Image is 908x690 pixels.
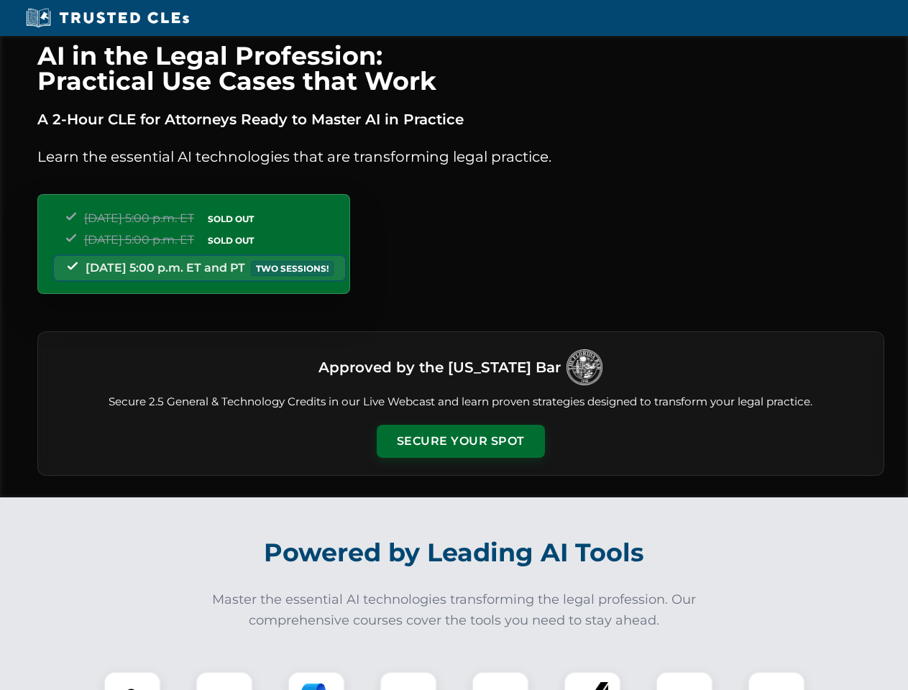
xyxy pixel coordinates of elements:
span: SOLD OUT [203,233,259,248]
p: A 2-Hour CLE for Attorneys Ready to Master AI in Practice [37,108,884,131]
span: [DATE] 5:00 p.m. ET [84,233,194,247]
img: Trusted CLEs [22,7,193,29]
h3: Approved by the [US_STATE] Bar [318,354,561,380]
p: Secure 2.5 General & Technology Credits in our Live Webcast and learn proven strategies designed ... [55,394,866,410]
button: Secure Your Spot [377,425,545,458]
span: [DATE] 5:00 p.m. ET [84,211,194,225]
span: SOLD OUT [203,211,259,226]
h2: Powered by Leading AI Tools [56,528,853,578]
h1: AI in the Legal Profession: Practical Use Cases that Work [37,43,884,93]
img: Logo [567,349,602,385]
p: Learn the essential AI technologies that are transforming legal practice. [37,145,884,168]
p: Master the essential AI technologies transforming the legal profession. Our comprehensive courses... [203,589,706,631]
